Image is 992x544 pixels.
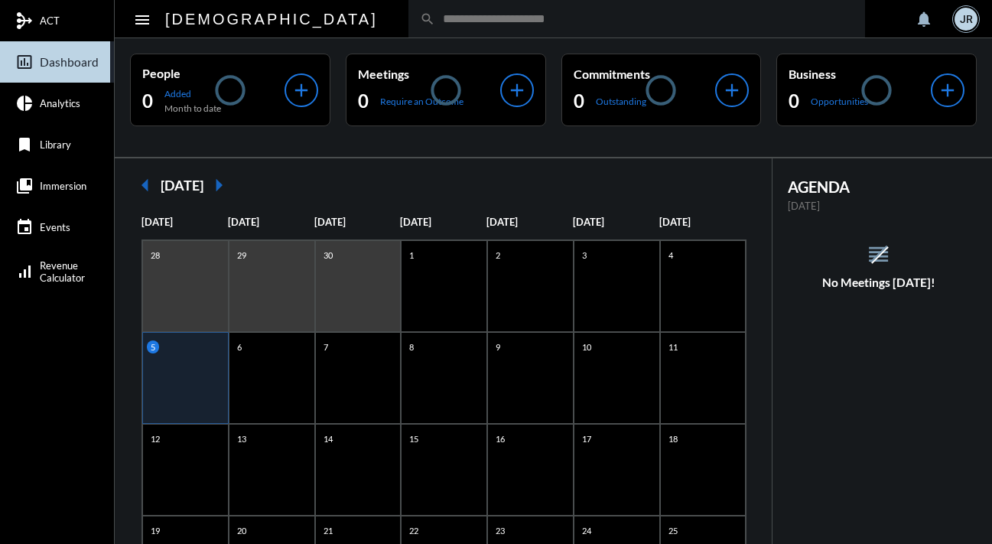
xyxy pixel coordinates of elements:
[915,10,933,28] mat-icon: notifications
[400,216,486,228] p: [DATE]
[492,249,504,262] p: 2
[578,340,595,353] p: 10
[320,432,337,445] p: 14
[40,180,86,192] span: Immersion
[665,249,677,262] p: 4
[15,11,34,30] mat-icon: mediation
[15,177,34,195] mat-icon: collections_bookmark
[40,97,80,109] span: Analytics
[866,242,891,267] mat-icon: reorder
[15,135,34,154] mat-icon: bookmark
[165,7,378,31] h2: [DEMOGRAPHIC_DATA]
[233,432,250,445] p: 13
[147,340,159,353] p: 5
[788,200,969,212] p: [DATE]
[40,259,85,284] span: Revenue Calculator
[147,524,164,537] p: 19
[15,94,34,112] mat-icon: pie_chart
[405,340,418,353] p: 8
[405,249,418,262] p: 1
[665,432,681,445] p: 18
[15,262,34,281] mat-icon: signal_cellular_alt
[15,218,34,236] mat-icon: event
[665,340,681,353] p: 11
[955,8,977,31] div: JR
[314,216,401,228] p: [DATE]
[492,340,504,353] p: 9
[320,249,337,262] p: 30
[127,4,158,34] button: Toggle sidenav
[573,216,659,228] p: [DATE]
[492,432,509,445] p: 16
[578,524,595,537] p: 24
[788,178,969,196] h2: AGENDA
[233,340,246,353] p: 6
[486,216,573,228] p: [DATE]
[578,249,590,262] p: 3
[15,53,34,71] mat-icon: insert_chart_outlined
[492,524,509,537] p: 23
[320,524,337,537] p: 21
[161,177,203,194] h2: [DATE]
[320,340,332,353] p: 7
[40,55,99,69] span: Dashboard
[141,216,228,228] p: [DATE]
[147,432,164,445] p: 12
[40,15,60,27] span: ACT
[133,11,151,29] mat-icon: Side nav toggle icon
[203,170,234,200] mat-icon: arrow_right
[130,170,161,200] mat-icon: arrow_left
[40,138,71,151] span: Library
[578,432,595,445] p: 17
[659,216,746,228] p: [DATE]
[405,432,422,445] p: 15
[233,524,250,537] p: 20
[772,275,984,289] h5: No Meetings [DATE]!
[405,524,422,537] p: 22
[233,249,250,262] p: 29
[420,11,435,27] mat-icon: search
[665,524,681,537] p: 25
[147,249,164,262] p: 28
[40,221,70,233] span: Events
[228,216,314,228] p: [DATE]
